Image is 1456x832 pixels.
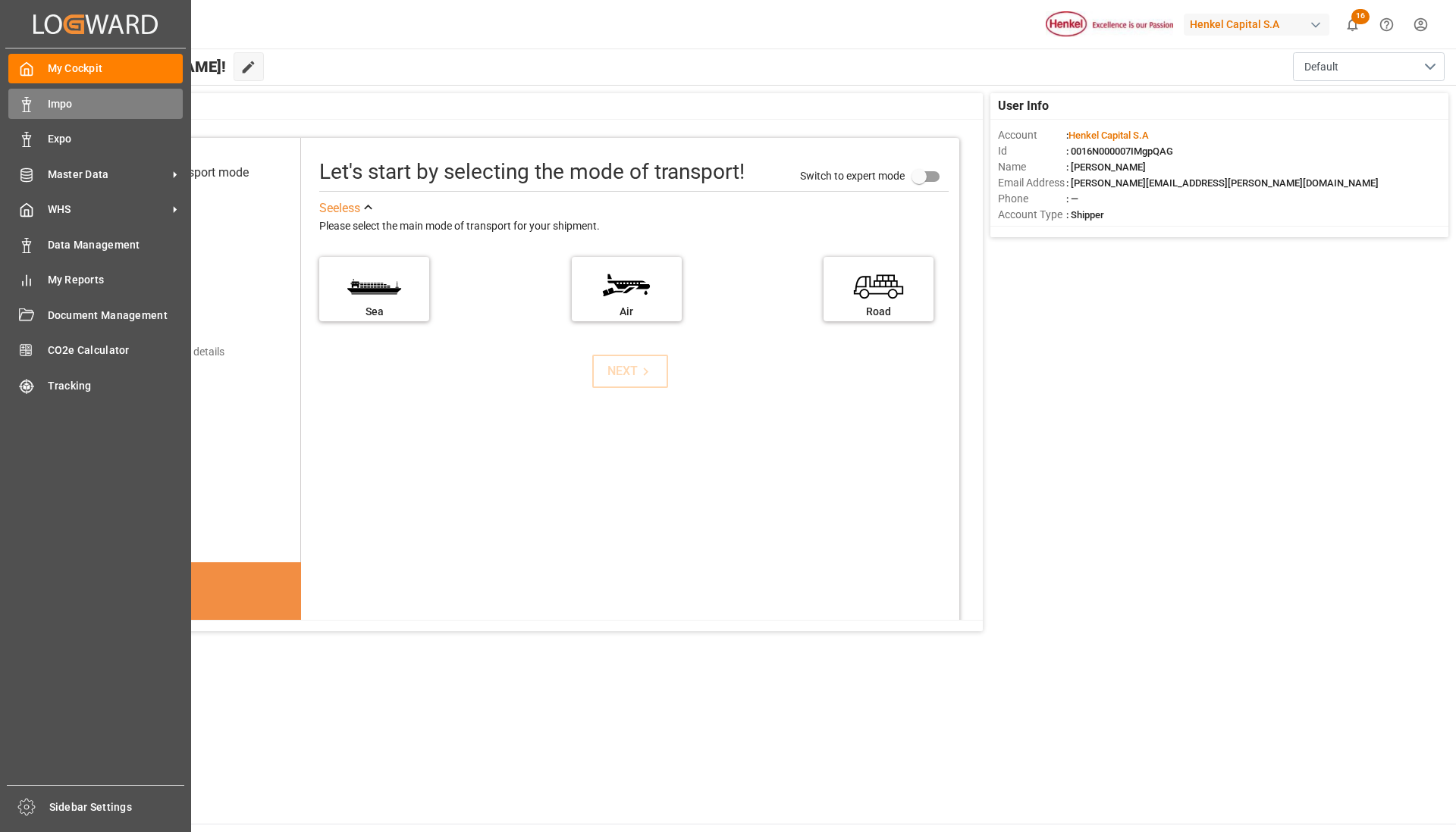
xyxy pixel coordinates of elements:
[48,96,184,112] span: Impo
[8,300,183,330] a: Document Management
[8,54,183,83] a: My Cockpit
[8,89,183,118] a: Impo
[48,308,184,324] span: Document Management
[1066,193,1078,205] span: : —
[319,156,745,188] div: Let's start by selecting the mode of transport!
[48,202,168,217] span: WHS
[8,336,183,365] a: CO2e Calculator
[48,378,184,394] span: Tracking
[319,217,949,236] div: Please select the main mode of transport for your shipment.
[1293,52,1445,81] button: open menu
[579,304,674,320] div: Air
[1066,177,1379,189] span: : [PERSON_NAME][EMAIL_ADDRESS][PERSON_NAME][DOMAIN_NAME]
[8,265,183,295] a: My Reports
[1335,8,1370,42] button: show 16 new notifications
[48,342,184,358] span: CO2e Calculator
[48,61,184,77] span: My Cockpit
[592,355,668,388] button: NEXT
[48,237,184,253] span: Data Management
[327,304,422,320] div: Sea
[1351,9,1370,24] span: 16
[8,230,183,259] a: Data Management
[1370,8,1404,42] button: Help Center
[1046,11,1173,38] img: Henkel%20logo.jpg_1689854090.jpg
[1066,145,1173,157] span: : 0016N000007IMgpQAG
[998,175,1066,191] span: Email Address
[48,131,184,147] span: Expo
[48,167,168,183] span: Master Data
[998,207,1066,223] span: Account Type
[49,799,185,815] span: Sidebar Settings
[1184,14,1329,36] div: Henkel Capital S.A
[998,191,1066,207] span: Phone
[1066,161,1146,173] span: : [PERSON_NAME]
[998,97,1049,115] span: User Info
[319,199,360,217] div: See less
[1184,10,1335,39] button: Henkel Capital S.A
[1304,59,1338,75] span: Default
[63,52,226,81] span: Hello [PERSON_NAME]!
[48,272,184,288] span: My Reports
[1066,209,1104,221] span: : Shipper
[607,362,654,380] div: NEXT
[998,127,1066,143] span: Account
[831,304,926,320] div: Road
[1068,130,1149,141] span: Henkel Capital S.A
[998,143,1066,159] span: Id
[8,124,183,154] a: Expo
[1066,130,1149,141] span: :
[82,615,301,647] div: DID YOU KNOW?
[800,169,905,181] span: Switch to expert mode
[8,371,183,400] a: Tracking
[998,159,1066,175] span: Name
